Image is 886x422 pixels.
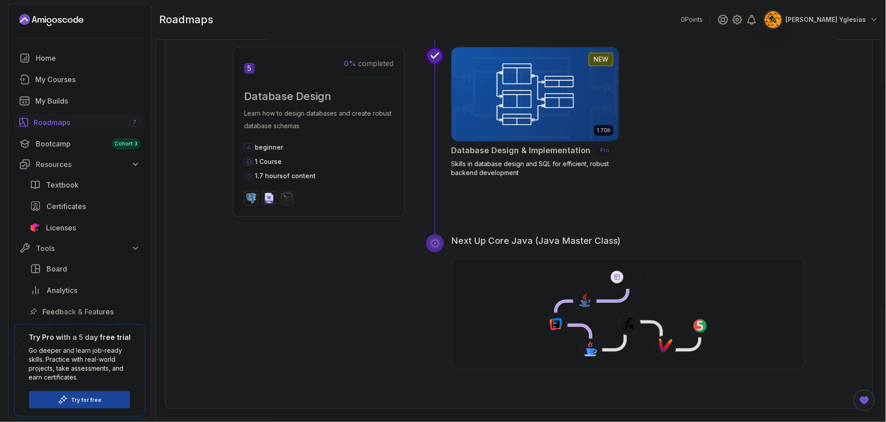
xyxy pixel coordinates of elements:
[14,156,145,172] button: Resources
[29,346,131,382] p: Go deeper and learn job-ready skills. Practice with real-world projects, take assessments, and ea...
[282,193,292,204] img: terminal logo
[451,144,591,157] h2: Database Design & Implementation
[46,222,76,233] span: Licenses
[36,159,140,170] div: Resources
[34,117,140,128] div: Roadmaps
[244,107,393,132] p: Learn how to design databases and create robust database schemas
[14,92,145,110] a: builds
[35,96,140,106] div: My Builds
[786,15,866,24] p: [PERSON_NAME] Yglesias
[36,138,140,149] div: Bootcamp
[597,127,611,134] p: 1.70h
[854,390,875,411] button: Open Feedback Button
[42,306,114,317] span: Feedback & Features
[36,243,140,254] div: Tools
[595,146,615,155] p: Pro
[14,240,145,256] button: Tools
[255,158,282,165] span: 1 Course
[451,47,619,177] a: Database Design & Implementation card1.70hNEWDatabase Design & ImplementationProSkills in databas...
[344,59,356,68] span: 0 %
[244,89,393,104] h2: Database Design
[30,223,41,232] img: jetbrains icon
[25,303,145,321] a: feedback
[255,171,316,180] p: 1.7 hours of content
[25,260,145,278] a: board
[14,135,145,153] a: bootcamp
[14,71,145,88] a: courses
[35,74,140,85] div: My Courses
[246,193,257,204] img: postgres logo
[255,143,283,152] p: beginner
[46,263,67,274] span: Board
[46,201,86,212] span: Certificates
[29,391,131,409] button: Try for free
[36,53,140,63] div: Home
[14,113,145,131] a: roadmaps
[681,15,703,24] p: 0 Points
[25,281,145,299] a: analytics
[14,49,145,67] a: home
[451,47,619,141] img: Database Design & Implementation card
[72,397,102,404] a: Try for free
[451,159,619,177] p: Skills in database design and SQL for efficient, robust backend development
[19,13,84,27] a: Landing page
[46,285,77,296] span: Analytics
[451,234,805,247] h3: Next Up Core Java (Java Master Class)
[159,13,213,27] h2: roadmaps
[25,176,145,194] a: textbook
[25,219,145,237] a: licenses
[344,59,393,68] span: completed
[594,55,608,64] p: NEW
[25,197,145,215] a: certificates
[114,140,138,147] span: Cohort 3
[244,63,255,74] span: 5
[46,180,79,190] span: Textbook
[264,193,274,204] img: sql logo
[133,119,136,126] span: 7
[765,11,782,28] img: user profile image
[764,11,879,29] button: user profile image[PERSON_NAME] Yglesias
